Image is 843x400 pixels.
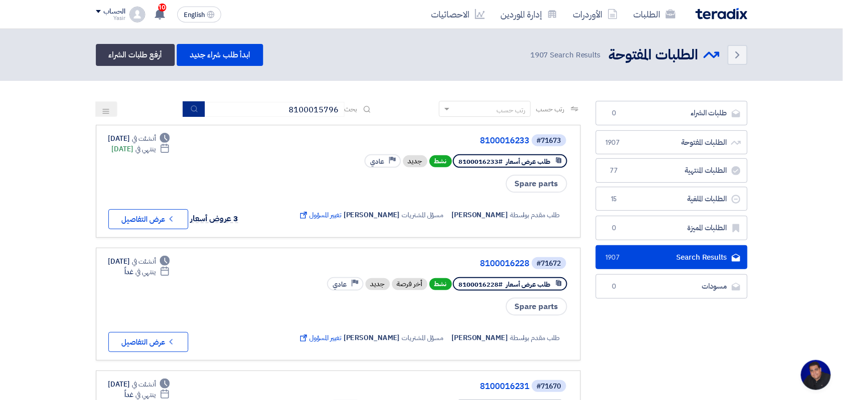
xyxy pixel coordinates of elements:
span: تغيير المسؤول [298,333,342,343]
span: #8100016228 [459,280,503,289]
span: 15 [608,194,620,204]
div: أخر فرصة [392,278,427,290]
a: Search Results1907 [596,245,748,270]
div: Open chat [801,360,831,390]
div: [DATE] [108,256,170,267]
div: [DATE] [108,379,170,390]
div: #71673 [537,137,561,144]
div: [DATE] [108,133,170,144]
a: الطلبات المميزة0 [596,216,748,240]
span: #8100016233 [459,157,503,166]
img: profile_test.png [129,6,145,22]
a: الطلبات المفتوحة1907 [596,130,748,155]
span: Spare parts [506,175,567,193]
div: Yasir [96,15,125,21]
a: 8100016233 [330,136,530,145]
h2: الطلبات المفتوحة [609,45,699,65]
span: رتب حسب [536,104,564,114]
a: ابدأ طلب شراء جديد [177,44,263,66]
span: نشط [429,155,452,167]
span: نشط [429,278,452,290]
span: 3 عروض أسعار [191,213,239,225]
a: الأوردرات [565,2,626,26]
span: تغيير المسؤول [298,210,342,220]
span: Spare parts [506,298,567,316]
span: عادي [371,157,385,166]
span: عادي [333,280,347,289]
span: مسؤل المشتريات [402,333,444,343]
span: 0 [608,108,620,118]
button: عرض التفاصيل [108,332,188,352]
span: 0 [608,223,620,233]
div: الحساب [104,7,125,16]
span: طلب عرض أسعار [506,280,551,289]
span: أنشئت في [132,133,156,144]
span: 1907 [608,253,620,263]
span: مسؤل المشتريات [402,210,444,220]
span: طلب مقدم بواسطة [510,210,560,220]
span: ينتهي في [135,144,156,154]
div: #71672 [537,260,561,267]
a: الطلبات المنتهية77 [596,158,748,183]
button: عرض التفاصيل [108,209,188,229]
span: 10 [158,3,166,11]
div: غداً [124,390,170,400]
span: 0 [608,282,620,292]
div: رتب حسب [496,105,525,115]
img: Teradix logo [696,8,748,19]
span: 77 [608,166,620,176]
span: أنشئت في [132,256,156,267]
a: 8100016231 [330,382,530,391]
a: مسودات0 [596,274,748,299]
a: الطلبات [626,2,684,26]
a: طلبات الشراء0 [596,101,748,125]
span: [PERSON_NAME] [344,333,400,343]
span: [PERSON_NAME] [452,210,508,220]
input: ابحث بعنوان أو رقم الطلب [205,102,345,117]
span: [PERSON_NAME] [344,210,400,220]
a: الطلبات الملغية15 [596,187,748,211]
a: إدارة الموردين [493,2,565,26]
a: 8100016228 [330,259,530,268]
span: English [184,11,205,18]
span: طلب مقدم بواسطة [510,333,560,343]
span: Search Results [530,49,600,61]
span: 1907 [530,49,548,60]
div: جديد [403,155,427,167]
a: أرفع طلبات الشراء [96,44,175,66]
span: ينتهي في [135,390,156,400]
div: جديد [366,278,390,290]
span: بحث [345,104,358,114]
a: الاحصائيات [423,2,493,26]
span: أنشئت في [132,379,156,390]
span: 1907 [608,138,620,148]
span: طلب عرض أسعار [506,157,551,166]
span: [PERSON_NAME] [452,333,508,343]
div: #71670 [537,383,561,390]
button: English [177,6,221,22]
div: غداً [124,267,170,277]
span: ينتهي في [135,267,156,277]
div: [DATE] [112,144,170,154]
